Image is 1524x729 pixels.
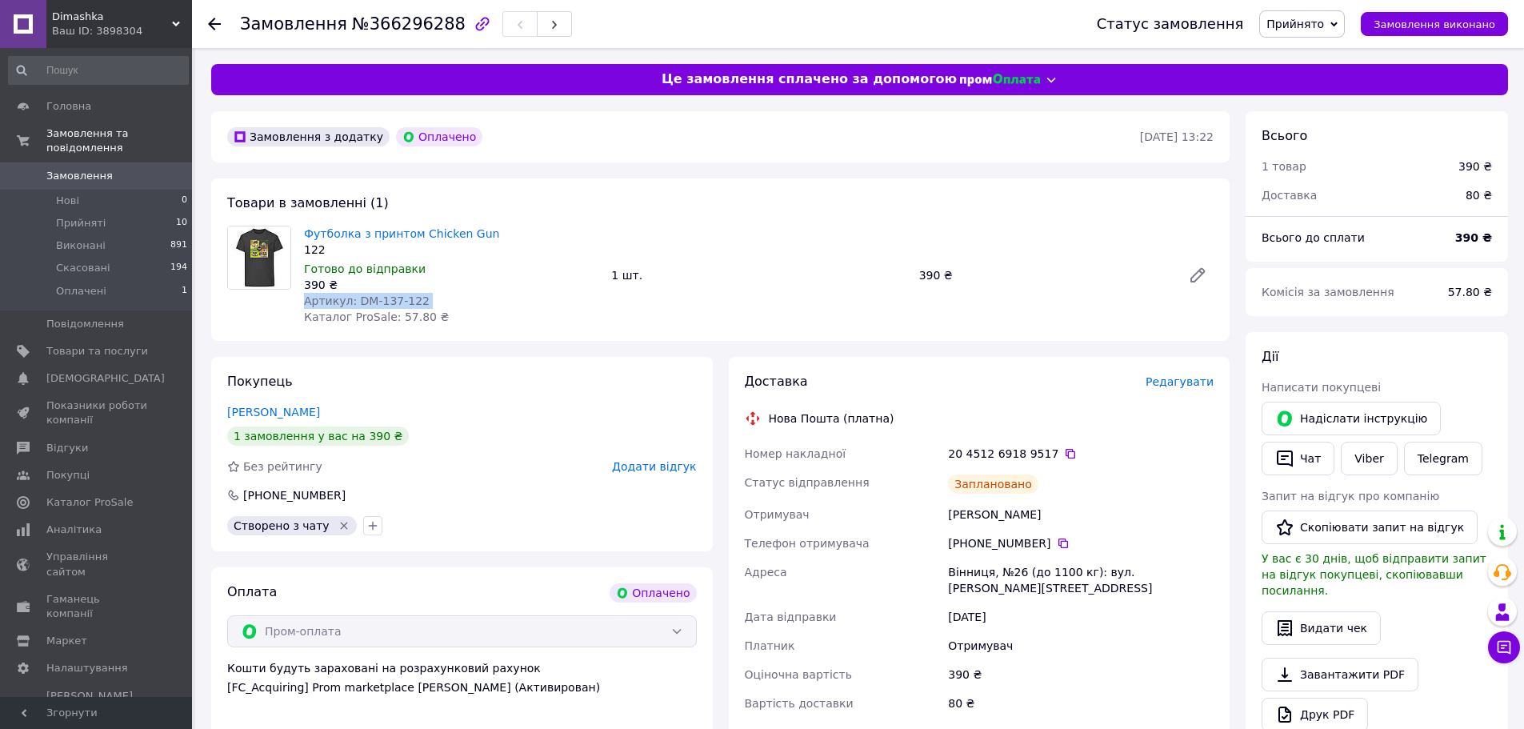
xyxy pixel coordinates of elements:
[612,460,696,473] span: Додати відгук
[46,126,192,155] span: Замовлення та повідомлення
[352,14,466,34] span: №366296288
[1262,349,1278,364] span: Дії
[1458,158,1492,174] div: 390 ₴
[227,406,320,419] a: [PERSON_NAME]
[765,411,898,427] div: Нова Пошта (платна)
[745,374,808,389] span: Доставка
[227,127,390,146] div: Замовлення з додатку
[1456,178,1502,213] div: 80 ₴
[242,487,347,503] div: [PHONE_NUMBER]
[56,238,106,253] span: Виконані
[304,277,598,293] div: 390 ₴
[170,261,187,275] span: 194
[945,558,1217,603] div: Вінниця, №26 (до 1100 кг): вул. [PERSON_NAME][STREET_ADDRESS]
[46,495,133,510] span: Каталог ProSale
[52,24,192,38] div: Ваш ID: 3898304
[1262,128,1307,143] span: Всього
[56,284,106,298] span: Оплачені
[46,468,90,483] span: Покупці
[1262,160,1306,173] span: 1 товар
[745,537,870,550] span: Телефон отримувача
[945,689,1217,718] div: 80 ₴
[243,460,322,473] span: Без рейтингу
[948,446,1214,462] div: 20 4512 6918 9517
[234,519,330,532] span: Створено з чату
[304,227,499,240] a: Футболка з принтом Chicken Gun
[945,660,1217,689] div: 390 ₴
[304,294,430,307] span: Артикул: DM-137-122
[46,371,165,386] span: [DEMOGRAPHIC_DATA]
[745,566,787,579] span: Адреса
[46,169,113,183] span: Замовлення
[56,261,110,275] span: Скасовані
[1262,381,1381,394] span: Написати покупцеві
[745,476,870,489] span: Статус відправлення
[46,344,148,358] span: Товари та послуги
[240,14,347,34] span: Замовлення
[610,583,696,603] div: Оплачено
[227,195,389,210] span: Товари в замовленні (1)
[182,284,187,298] span: 1
[52,10,172,24] span: Dimashka
[745,697,854,710] span: Вартість доставки
[46,550,148,579] span: Управління сайтом
[948,535,1214,551] div: [PHONE_NUMBER]
[745,508,810,521] span: Отримувач
[56,194,79,208] span: Нові
[1262,442,1334,475] button: Чат
[1262,658,1418,691] a: Завантажити PDF
[46,523,102,537] span: Аналітика
[1262,511,1478,544] button: Скопіювати запит на відгук
[1262,286,1394,298] span: Комісія за замовлення
[46,399,148,427] span: Показники роботи компанії
[304,310,449,323] span: Каталог ProSale: 57.80 ₴
[1374,18,1495,30] span: Замовлення виконано
[1341,442,1397,475] a: Viber
[227,679,697,695] div: [FC_Acquiring] Prom marketplace [PERSON_NAME] (Активирован)
[913,264,1175,286] div: 390 ₴
[662,70,957,89] span: Це замовлення сплачено за допомогою
[338,519,350,532] svg: Видалити мітку
[227,374,293,389] span: Покупець
[1140,130,1214,143] time: [DATE] 13:22
[745,447,846,460] span: Номер накладної
[945,631,1217,660] div: Отримувач
[745,611,837,623] span: Дата відправки
[46,592,148,621] span: Гаманець компанії
[1097,16,1244,32] div: Статус замовлення
[46,317,124,331] span: Повідомлення
[8,56,189,85] input: Пошук
[1455,231,1492,244] b: 390 ₴
[945,603,1217,631] div: [DATE]
[170,238,187,253] span: 891
[605,264,912,286] div: 1 шт.
[1448,286,1492,298] span: 57.80 ₴
[1262,231,1365,244] span: Всього до сплати
[1262,552,1486,597] span: У вас є 30 днів, щоб відправити запит на відгук покупцеві, скопіювавши посилання.
[1488,631,1520,663] button: Чат з покупцем
[46,634,87,648] span: Маркет
[46,661,128,675] span: Налаштування
[227,660,697,695] div: Кошти будуть зараховані на розрахунковий рахунок
[745,668,852,681] span: Оціночна вартість
[1266,18,1324,30] span: Прийнято
[182,194,187,208] span: 0
[396,127,482,146] div: Оплачено
[1404,442,1482,475] a: Telegram
[208,16,221,32] div: Повернутися назад
[1262,189,1317,202] span: Доставка
[948,475,1038,494] div: Заплановано
[56,216,106,230] span: Прийняті
[304,262,426,275] span: Готово до відправки
[1361,12,1508,36] button: Замовлення виконано
[1262,611,1381,645] button: Видати чек
[176,216,187,230] span: 10
[228,226,290,289] img: Футболка з принтом Chicken Gun
[304,242,598,258] div: 122
[745,639,795,652] span: Платник
[945,500,1217,529] div: [PERSON_NAME]
[1146,375,1214,388] span: Редагувати
[46,99,91,114] span: Головна
[1262,490,1439,503] span: Запит на відгук про компанію
[227,584,277,599] span: Оплата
